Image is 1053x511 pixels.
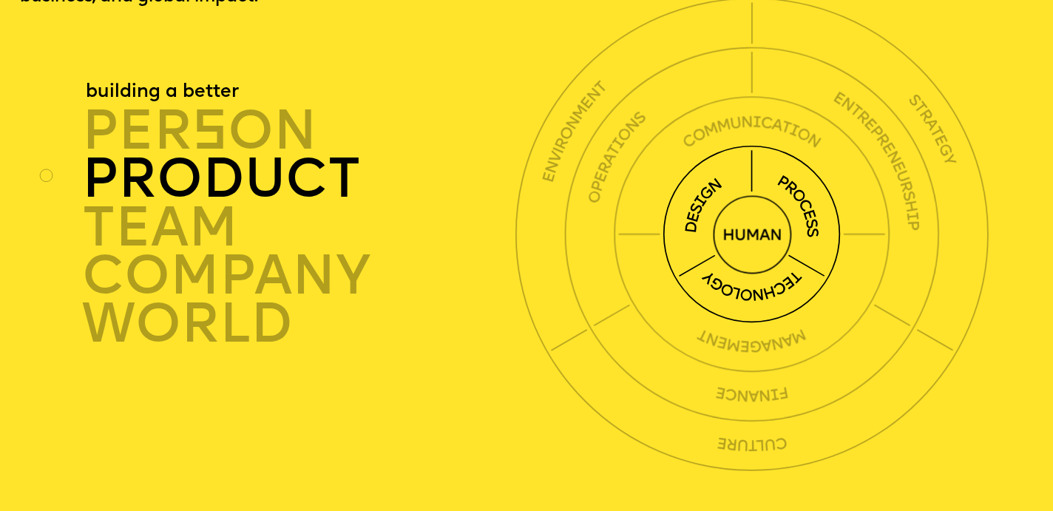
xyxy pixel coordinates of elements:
p: world [82,303,515,351]
p: company [82,255,515,303]
span: building a better [86,81,239,105]
p: team [82,207,515,255]
p: person [82,110,515,158]
p: product [82,158,515,206]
